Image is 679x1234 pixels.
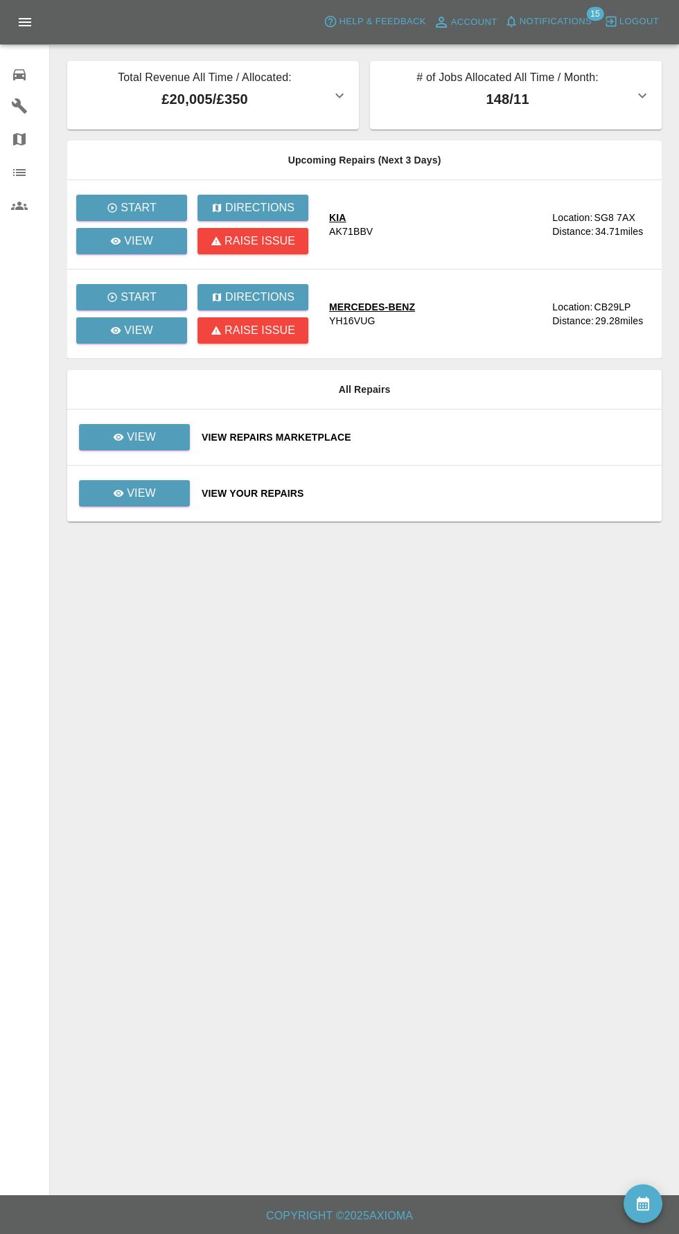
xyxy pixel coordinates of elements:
p: Raise issue [224,233,295,249]
button: Directions [197,195,308,221]
a: Location:CB29LPDistance:29.28miles [552,300,651,328]
a: KIAAK71BBV [329,211,541,238]
button: Raise issue [197,317,308,344]
p: Start [121,200,157,216]
button: Open drawer [8,6,42,39]
div: Location: [552,211,592,224]
p: View [124,322,153,339]
h6: Copyright © 2025 Axioma [11,1206,668,1226]
div: YH16VUG [329,314,375,328]
p: Start [121,289,157,306]
p: View [127,429,156,446]
div: Distance: [552,224,594,238]
p: View [124,233,153,249]
button: Notifications [501,11,595,33]
a: View [76,317,187,344]
div: AK71BBV [329,224,373,238]
a: View Repairs Marketplace [202,430,651,444]
button: Start [76,284,187,310]
a: View [76,228,187,254]
span: Logout [619,14,659,30]
button: availability [624,1184,662,1223]
a: View [78,487,191,498]
a: Location:SG8 7AXDistance:34.71miles [552,211,651,238]
th: Upcoming Repairs (Next 3 Days) [67,141,662,180]
button: Help & Feedback [320,11,429,33]
a: Account [430,11,501,33]
button: Start [76,195,187,221]
span: 15 [586,7,603,21]
p: # of Jobs Allocated All Time / Month: [381,69,634,89]
p: Total Revenue All Time / Allocated: [78,69,331,89]
th: All Repairs [67,370,662,409]
span: Notifications [520,14,592,30]
button: # of Jobs Allocated All Time / Month:148/11 [370,61,662,130]
p: £20,005 / £350 [78,89,331,109]
div: CB29LP [594,300,630,314]
p: Directions [225,200,294,216]
a: View [78,431,191,442]
p: Raise issue [224,322,295,339]
span: Help & Feedback [339,14,425,30]
div: 29.28 miles [595,314,651,328]
div: Distance: [552,314,594,328]
div: 34.71 miles [595,224,651,238]
p: View [127,485,156,502]
button: Directions [197,284,308,310]
div: SG8 7AX [594,211,635,224]
a: View [79,480,190,506]
p: Directions [225,289,294,306]
a: MERCEDES-BENZYH16VUG [329,300,541,328]
button: Total Revenue All Time / Allocated:£20,005/£350 [67,61,359,130]
div: KIA [329,211,373,224]
button: Logout [601,11,662,33]
div: Location: [552,300,592,314]
p: 148 / 11 [381,89,634,109]
button: Raise issue [197,228,308,254]
a: View [79,424,190,450]
div: MERCEDES-BENZ [329,300,415,314]
span: Account [451,15,497,30]
a: View Your Repairs [202,486,651,500]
